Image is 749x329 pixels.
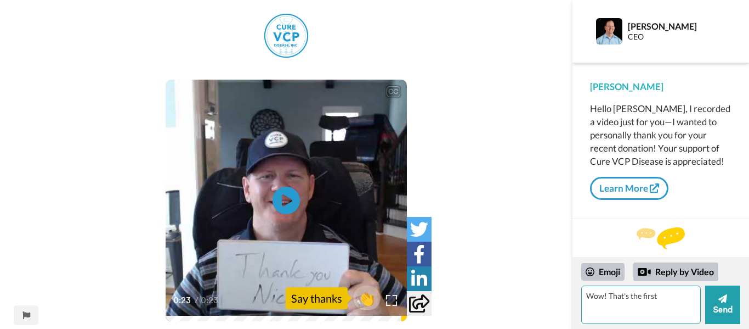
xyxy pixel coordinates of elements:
div: CC [387,86,400,97]
img: 73ae7913-1510-427a-b870-916ce42faafd [264,14,308,58]
div: Reply by Video [638,265,651,278]
span: / [195,294,198,307]
div: Say thanks [286,287,348,309]
img: Profile Image [596,18,622,44]
textarea: Wow! That's the first [581,286,701,324]
a: Learn More [590,177,668,200]
span: 0:23 [201,294,220,307]
button: 👏 [353,286,381,310]
div: Send [PERSON_NAME] a reply. [587,238,734,256]
div: [PERSON_NAME] [628,21,719,31]
img: message.svg [637,227,685,249]
div: [PERSON_NAME] [590,80,731,93]
div: Hello [PERSON_NAME], I recorded a video just for you—I wanted to personally thank you for your re... [590,102,731,168]
div: Emoji [581,263,625,281]
div: CEO [628,32,719,42]
button: Send [705,286,740,324]
div: Reply by Video [633,263,718,281]
span: 0:23 [173,294,192,307]
span: 👏 [353,289,381,307]
img: Full screen [386,295,397,306]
